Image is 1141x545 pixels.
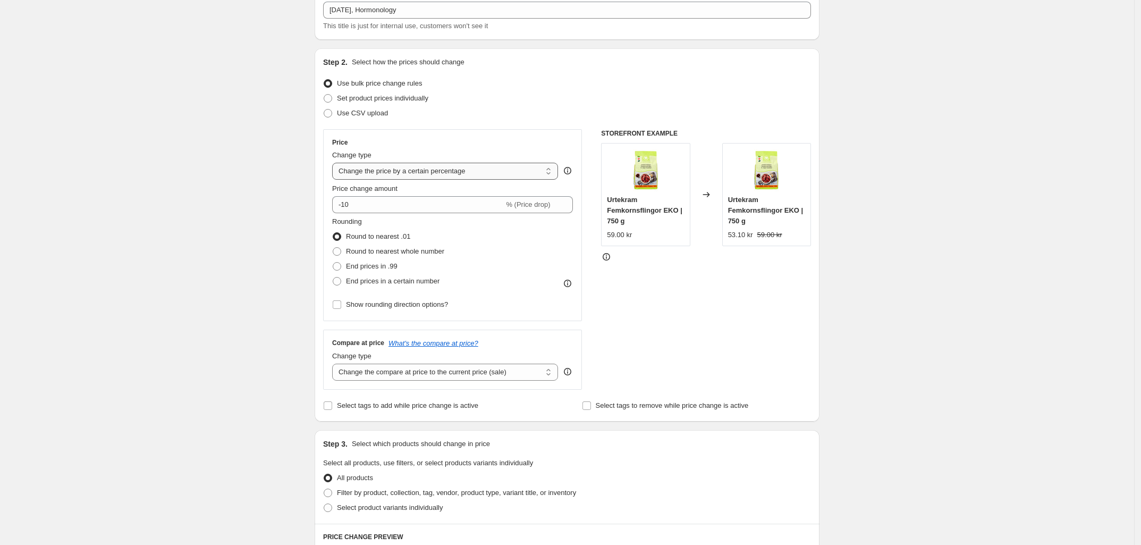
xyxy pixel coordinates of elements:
span: Select product variants individually [337,504,443,512]
span: All products [337,474,373,482]
p: Select which products should change in price [352,439,490,449]
div: help [562,165,573,176]
button: What's the compare at price? [388,339,478,347]
span: Use bulk price change rules [337,79,422,87]
div: 59.00 kr [607,230,632,240]
span: Set product prices individually [337,94,428,102]
span: % (Price drop) [506,200,550,208]
span: Filter by product, collection, tag, vendor, product type, variant title, or inventory [337,489,576,497]
div: help [562,366,573,377]
h3: Price [332,138,348,147]
span: This title is just for internal use, customers won't see it [323,22,488,30]
span: Use CSV upload [337,109,388,117]
span: Show rounding direction options? [346,300,448,308]
strike: 59.00 kr [757,230,782,240]
span: Urtekram Femkornsflingor EKO | 750 g [728,196,804,225]
h2: Step 3. [323,439,348,449]
h6: PRICE CHANGE PREVIEW [323,533,811,541]
h6: STOREFRONT EXAMPLE [601,129,811,138]
img: d22fa0b6-36f0-4966-be27-01786ca9a172_80x.jpg [624,149,667,191]
span: Select tags to remove while price change is active [596,401,749,409]
p: Select how the prices should change [352,57,464,68]
span: Round to nearest whole number [346,247,444,255]
span: Price change amount [332,185,398,192]
img: d22fa0b6-36f0-4966-be27-01786ca9a172_80x.jpg [745,149,788,191]
span: Change type [332,151,371,159]
span: Urtekram Femkornsflingor EKO | 750 g [607,196,682,225]
div: 53.10 kr [728,230,753,240]
span: End prices in .99 [346,262,398,270]
h3: Compare at price [332,339,384,347]
span: Select all products, use filters, or select products variants individually [323,459,533,467]
span: End prices in a certain number [346,277,440,285]
span: Select tags to add while price change is active [337,401,478,409]
h2: Step 2. [323,57,348,68]
span: Rounding [332,217,362,225]
input: -15 [332,196,504,213]
span: Change type [332,352,371,360]
input: 30% off holiday sale [323,2,811,19]
span: Round to nearest .01 [346,232,410,240]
